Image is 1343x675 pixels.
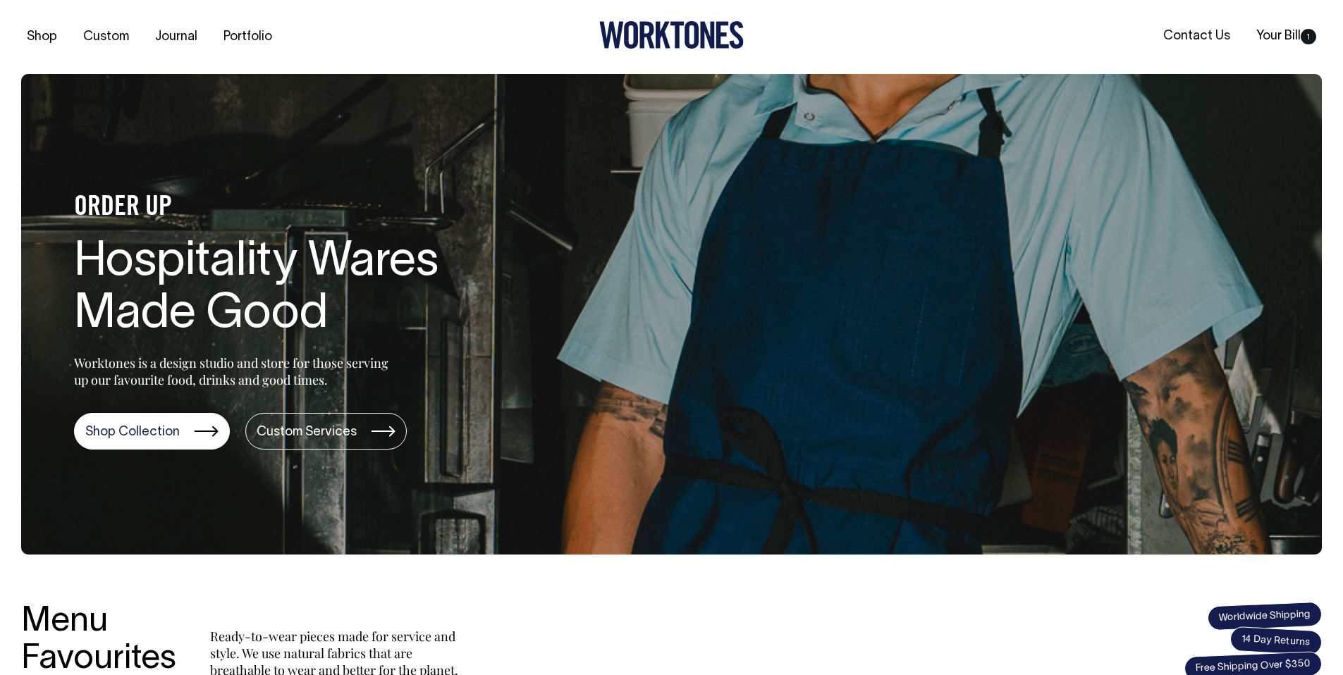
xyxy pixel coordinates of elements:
span: 14 Day Returns [1229,626,1323,656]
a: Portfolio [218,25,278,49]
h4: ORDER UP [74,193,525,223]
a: Contact Us [1158,25,1236,48]
a: Custom Services [245,413,407,450]
span: 1 [1301,29,1316,44]
a: Shop [21,25,63,49]
a: Shop Collection [74,413,230,450]
p: Worktones is a design studio and store for those serving up our favourite food, drinks and good t... [74,354,395,388]
a: Your Bill1 [1251,25,1322,48]
h1: Hospitality Wares Made Good [74,237,525,342]
a: Journal [149,25,203,49]
span: Worldwide Shipping [1207,601,1322,631]
a: Custom [78,25,135,49]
